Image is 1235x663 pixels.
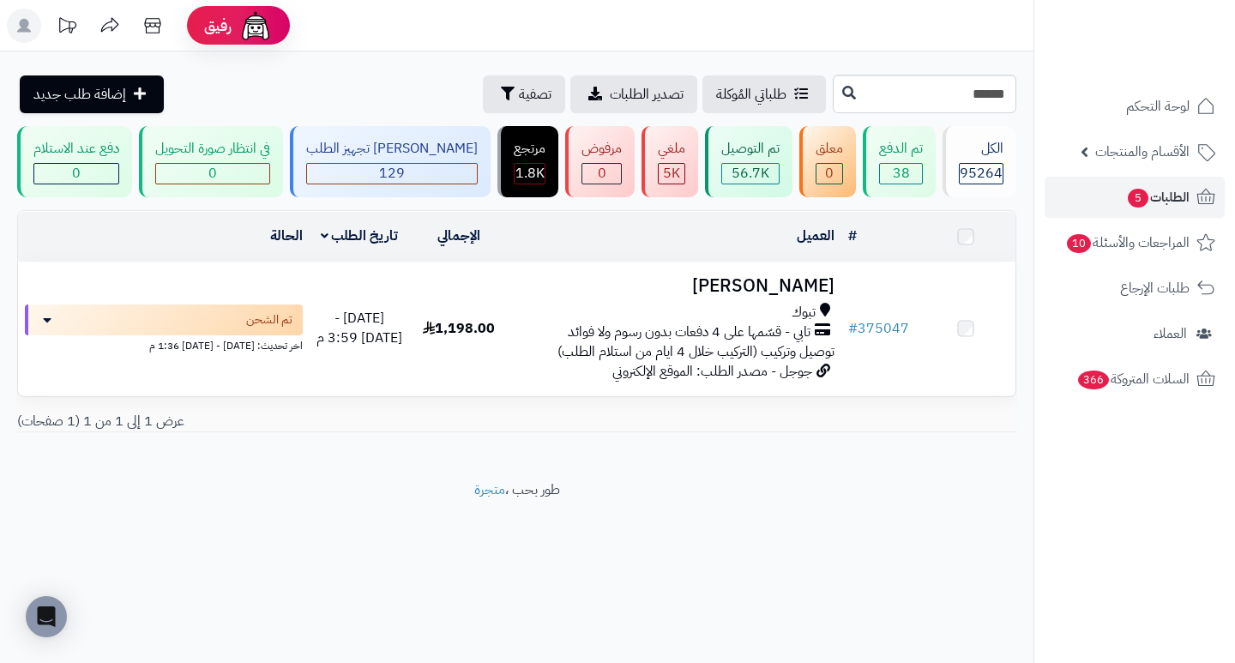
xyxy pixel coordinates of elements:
[638,126,702,197] a: ملغي 5K
[1045,313,1225,354] a: العملاء
[796,126,859,197] a: معلق 0
[732,163,769,184] span: 56.7K
[238,9,273,43] img: ai-face.png
[879,139,923,159] div: تم الدفع
[155,139,270,159] div: في انتظار صورة التحويل
[1045,177,1225,218] a: الطلبات5
[307,164,477,184] div: 129
[825,163,834,184] span: 0
[702,126,796,197] a: تم التوصيل 56.7K
[286,126,494,197] a: [PERSON_NAME] تجهيز الطلب 129
[494,126,562,197] a: مرتجع 1.8K
[204,15,232,36] span: رفيق
[702,75,826,113] a: طلباتي المُوكلة
[246,311,292,328] span: تم الشحن
[859,126,939,197] a: تم الدفع 38
[136,126,286,197] a: في انتظار صورة التحويل 0
[562,126,638,197] a: مرفوض 0
[893,163,910,184] span: 38
[1045,359,1225,400] a: السلات المتروكة366
[1128,189,1148,208] span: 5
[557,341,834,362] span: توصيل وتركيب (التركيب خلال 4 ايام من استلام الطلب)
[33,139,119,159] div: دفع عند الاستلام
[379,163,405,184] span: 129
[1067,234,1092,253] span: 10
[568,322,810,342] span: تابي - قسّمها على 4 دفعات بدون رسوم ولا فوائد
[474,479,505,500] a: متجرة
[515,276,834,296] h3: [PERSON_NAME]
[14,126,136,197] a: دفع عند الاستلام 0
[1118,13,1219,49] img: logo-2.png
[45,9,88,47] a: تحديثات المنصة
[598,163,606,184] span: 0
[848,318,909,339] a: #375047
[306,139,478,159] div: [PERSON_NAME] تجهيز الطلب
[658,139,685,159] div: ملغي
[816,164,842,184] div: 0
[1045,268,1225,309] a: طلبات الإرجاع
[156,164,269,184] div: 0
[20,75,164,113] a: إضافة طلب جديد
[26,596,67,637] div: Open Intercom Messenger
[1126,94,1190,118] span: لوحة التحكم
[4,412,517,431] div: عرض 1 إلى 1 من 1 (1 صفحات)
[437,226,480,246] a: الإجمالي
[321,226,399,246] a: تاريخ الطلب
[612,361,812,382] span: جوجل - مصدر الطلب: الموقع الإلكتروني
[848,318,858,339] span: #
[610,84,684,105] span: تصدير الطلبات
[515,164,545,184] div: 1813
[663,163,680,184] span: 5K
[1126,185,1190,209] span: الطلبات
[792,303,816,322] span: تبوك
[797,226,834,246] a: العميل
[659,164,684,184] div: 4977
[33,84,126,105] span: إضافة طلب جديد
[939,126,1020,197] a: الكل95264
[1065,231,1190,255] span: المراجعات والأسئلة
[316,308,402,348] span: [DATE] - [DATE] 3:59 م
[1045,222,1225,263] a: المراجعات والأسئلة10
[514,139,545,159] div: مرتجع
[208,163,217,184] span: 0
[483,75,565,113] button: تصفية
[570,75,697,113] a: تصدير الطلبات
[423,318,495,339] span: 1,198.00
[25,335,303,353] div: اخر تحديث: [DATE] - [DATE] 1:36 م
[72,163,81,184] span: 0
[515,163,545,184] span: 1.8K
[880,164,922,184] div: 38
[722,164,779,184] div: 56703
[34,164,118,184] div: 0
[1154,322,1187,346] span: العملاء
[1078,371,1110,389] span: 366
[581,139,622,159] div: مرفوض
[716,84,786,105] span: طلباتي المُوكلة
[960,163,1003,184] span: 95264
[959,139,1003,159] div: الكل
[721,139,780,159] div: تم التوصيل
[1076,367,1190,391] span: السلات المتروكة
[1095,140,1190,164] span: الأقسام والمنتجات
[1120,276,1190,300] span: طلبات الإرجاع
[848,226,857,246] a: #
[270,226,303,246] a: الحالة
[816,139,843,159] div: معلق
[1045,86,1225,127] a: لوحة التحكم
[519,84,551,105] span: تصفية
[582,164,621,184] div: 0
